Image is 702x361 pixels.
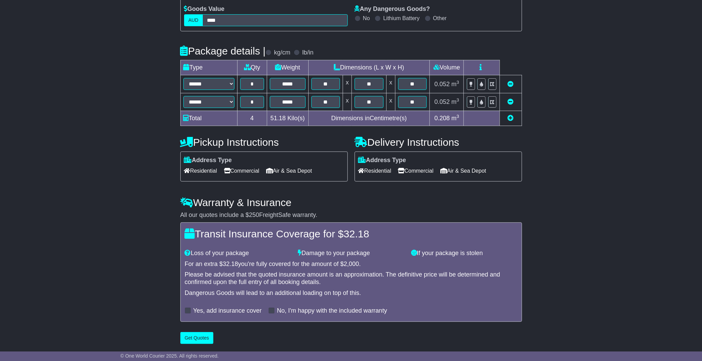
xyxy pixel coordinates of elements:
span: 2,000 [344,261,359,267]
label: Address Type [184,157,232,164]
span: m [452,81,459,88]
div: Please be advised that the quoted insurance amount is an approximation. The definitive price will... [185,271,518,286]
td: Dimensions in Centimetre(s) [308,111,430,126]
sup: 3 [457,97,459,103]
span: m [452,115,459,122]
label: Address Type [358,157,406,164]
h4: Pickup Instructions [180,137,348,148]
label: Yes, add insurance cover [193,307,262,315]
span: 0.208 [435,115,450,122]
div: Loss of your package [181,250,295,257]
span: Residential [184,166,217,176]
h4: Transit Insurance Coverage for $ [185,228,518,239]
span: Air & Sea Depot [266,166,312,176]
span: Residential [358,166,391,176]
div: Dangerous Goods will lead to an additional loading on top of this. [185,289,518,297]
label: No, I'm happy with the included warranty [277,307,387,315]
div: All our quotes include a $ FreightSafe warranty. [180,211,522,219]
span: 32.18 [223,261,238,267]
h4: Package details | [180,45,266,57]
span: m [452,98,459,105]
td: Type [180,60,237,75]
span: Commercial [398,166,434,176]
label: AUD [184,14,203,26]
label: No [363,15,370,21]
h4: Delivery Instructions [355,137,522,148]
div: For an extra $ you're fully covered for the amount of $ . [185,261,518,268]
td: x [386,93,395,111]
td: Total [180,111,237,126]
label: Lithium Battery [383,15,420,21]
td: 4 [237,111,267,126]
span: Air & Sea Depot [440,166,486,176]
span: 51.18 [271,115,286,122]
label: Any Dangerous Goods? [355,5,430,13]
span: 0.052 [435,81,450,88]
span: Commercial [224,166,259,176]
td: Weight [267,60,308,75]
label: Goods Value [184,5,225,13]
div: If your package is stolen [408,250,521,257]
div: Damage to your package [294,250,408,257]
td: Kilo(s) [267,111,308,126]
td: Volume [430,60,464,75]
td: Qty [237,60,267,75]
sup: 3 [457,80,459,85]
h4: Warranty & Insurance [180,197,522,208]
label: Other [433,15,447,21]
sup: 3 [457,114,459,119]
td: Dimensions (L x W x H) [308,60,430,75]
td: x [343,75,352,93]
a: Add new item [508,115,514,122]
span: 250 [249,211,259,218]
td: x [343,93,352,111]
button: Get Quotes [180,332,214,344]
span: © One World Courier 2025. All rights reserved. [120,353,219,359]
a: Remove this item [508,81,514,88]
label: lb/in [302,49,313,57]
span: 32.18 [344,228,369,239]
label: kg/cm [274,49,290,57]
td: x [386,75,395,93]
a: Remove this item [508,98,514,105]
span: 0.052 [435,98,450,105]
